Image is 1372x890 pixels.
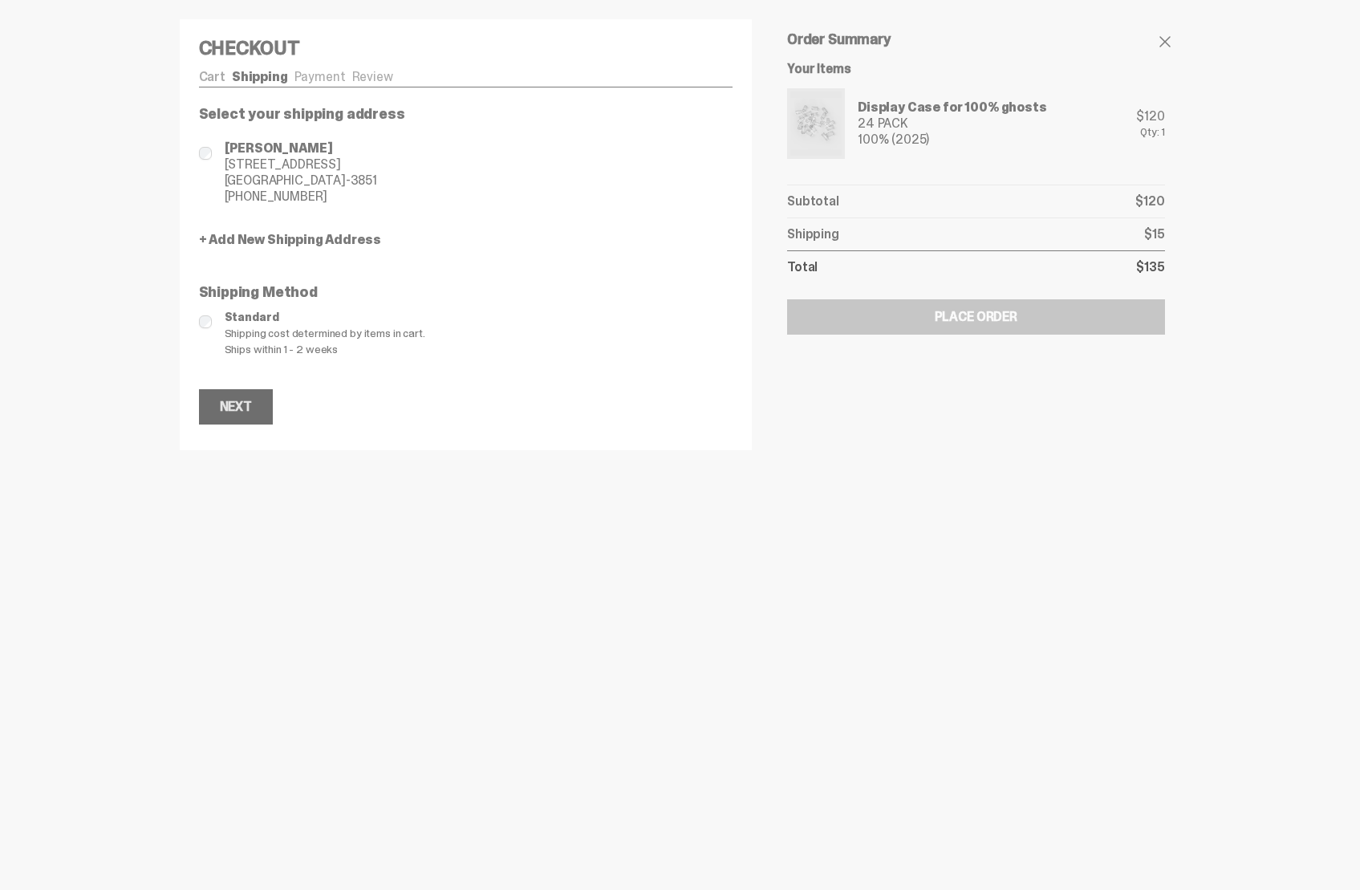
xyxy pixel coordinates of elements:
span: Ships within 1 - 2 weeks [225,341,733,357]
a: Cart [199,68,225,85]
h6: Your Items [787,63,1164,75]
p: Shipping [787,228,839,241]
button: Next [199,389,273,425]
img: display%20cases%2024.png [790,91,842,156]
div: Next [220,400,252,413]
div: 24 PACK [858,117,1047,130]
span: Standard [225,309,733,325]
span: [PHONE_NUMBER] [225,189,377,205]
a: Shipping [232,68,288,85]
div: Qty: 1 [1136,126,1164,137]
span: [GEOGRAPHIC_DATA]-3851 [225,173,377,189]
span: [PERSON_NAME] [225,140,377,156]
p: Total [787,261,818,274]
span: [STREET_ADDRESS] [225,156,377,173]
div: Display Case for 100% ghosts [858,101,1047,114]
p: Shipping Method [199,285,733,299]
span: Shipping cost determined by items in cart. [225,325,733,341]
p: $120 [1135,195,1164,208]
button: Place Order [787,299,1164,335]
div: 100% (2025) [858,133,1047,146]
a: + Add New Shipping Address [199,234,733,246]
p: $135 [1136,261,1164,274]
p: $15 [1144,228,1165,241]
h4: Checkout [199,39,733,58]
p: Select your shipping address [199,107,733,121]
div: Place Order [935,311,1017,323]
p: Subtotal [787,195,839,208]
div: $120 [1136,110,1164,123]
h5: Order Summary [787,32,1164,47]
